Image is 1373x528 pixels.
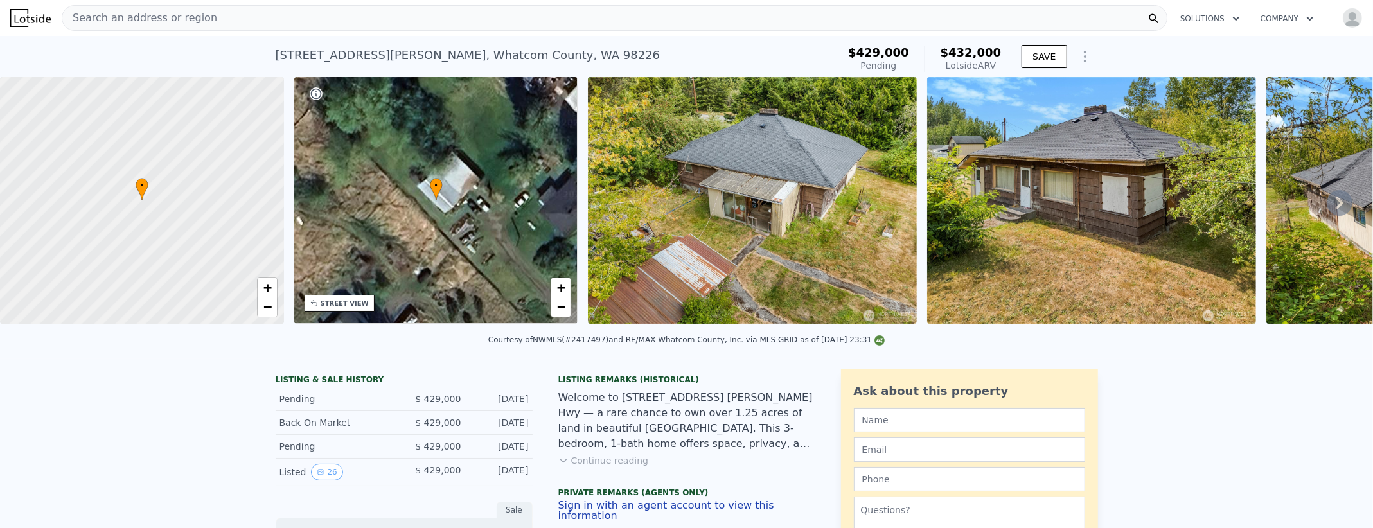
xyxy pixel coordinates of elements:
[1072,44,1098,69] button: Show Options
[279,416,394,429] div: Back On Market
[497,502,533,518] div: Sale
[321,299,369,308] div: STREET VIEW
[415,465,461,475] span: $ 429,000
[557,279,565,295] span: +
[472,392,529,405] div: [DATE]
[62,10,217,26] span: Search an address or region
[588,77,917,324] img: Sale: 167382578 Parcel: 102678611
[1342,8,1363,28] img: avatar
[941,59,1002,72] div: Lotside ARV
[415,441,461,452] span: $ 429,000
[136,180,148,191] span: •
[258,297,277,317] a: Zoom out
[1250,7,1324,30] button: Company
[854,437,1085,462] input: Email
[558,454,649,467] button: Continue reading
[854,382,1085,400] div: Ask about this property
[263,299,271,315] span: −
[279,392,394,405] div: Pending
[472,416,529,429] div: [DATE]
[10,9,51,27] img: Lotside
[263,279,271,295] span: +
[854,408,1085,432] input: Name
[927,77,1256,324] img: Sale: 167382578 Parcel: 102678611
[1022,45,1067,68] button: SAVE
[557,299,565,315] span: −
[311,464,342,480] button: View historical data
[258,278,277,297] a: Zoom in
[472,440,529,453] div: [DATE]
[279,440,394,453] div: Pending
[558,488,815,500] div: Private Remarks (Agents Only)
[430,180,443,191] span: •
[488,335,885,344] div: Courtesy of NWMLS (#2417497) and RE/MAX Whatcom County, Inc. via MLS GRID as of [DATE] 23:31
[415,394,461,404] span: $ 429,000
[1170,7,1250,30] button: Solutions
[848,59,909,72] div: Pending
[941,46,1002,59] span: $432,000
[551,297,571,317] a: Zoom out
[558,374,815,385] div: Listing Remarks (Historical)
[276,374,533,387] div: LISTING & SALE HISTORY
[279,464,394,480] div: Listed
[558,500,815,521] button: Sign in with an agent account to view this information
[430,178,443,200] div: •
[276,46,660,64] div: [STREET_ADDRESS][PERSON_NAME] , Whatcom County , WA 98226
[848,46,909,59] span: $429,000
[551,278,571,297] a: Zoom in
[472,464,529,480] div: [DATE]
[415,418,461,428] span: $ 429,000
[136,178,148,200] div: •
[558,390,815,452] div: Welcome to [STREET_ADDRESS] [PERSON_NAME] Hwy — a rare chance to own over 1.25 acres of land in b...
[874,335,885,346] img: NWMLS Logo
[854,467,1085,491] input: Phone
